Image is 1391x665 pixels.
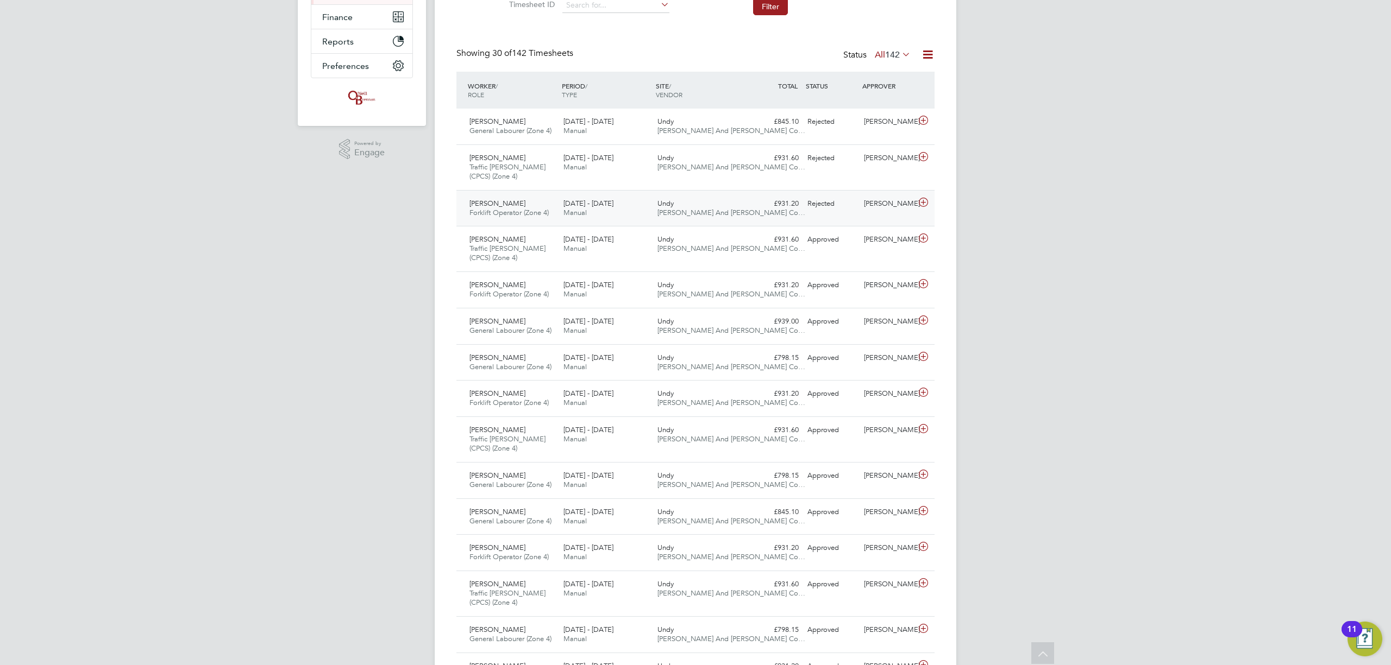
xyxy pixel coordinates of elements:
span: TYPE [562,90,577,99]
div: Rejected [803,195,860,213]
span: General Labourer (Zone 4) [469,126,552,135]
span: [PERSON_NAME] And [PERSON_NAME] Co… [657,244,805,253]
div: [PERSON_NAME] [860,621,916,639]
span: [DATE] - [DATE] [563,543,613,552]
div: WORKER [465,76,559,104]
span: Preferences [322,61,369,71]
div: [PERSON_NAME] [860,467,916,485]
div: Approved [803,539,860,557]
div: [PERSON_NAME] [860,313,916,331]
span: Undy [657,389,674,398]
div: £931.60 [747,575,803,593]
div: [PERSON_NAME] [860,575,916,593]
div: £939.00 [747,313,803,331]
span: Undy [657,507,674,516]
div: [PERSON_NAME] [860,231,916,249]
span: ROLE [468,90,484,99]
span: [PERSON_NAME] And [PERSON_NAME] Co… [657,480,805,489]
div: £931.20 [747,276,803,294]
span: [DATE] - [DATE] [563,280,613,289]
span: Undy [657,353,674,362]
span: Powered by [354,139,385,148]
span: [PERSON_NAME] [469,235,525,244]
div: £931.20 [747,539,803,557]
div: [PERSON_NAME] [860,276,916,294]
div: Approved [803,313,860,331]
div: [PERSON_NAME] [860,149,916,167]
span: [DATE] - [DATE] [563,235,613,244]
span: [PERSON_NAME] And [PERSON_NAME] Co… [657,326,805,335]
div: Approved [803,421,860,439]
span: Undy [657,471,674,480]
span: General Labourer (Zone 4) [469,634,552,643]
span: Forklift Operator (Zone 4) [469,552,549,561]
span: Engage [354,148,385,157]
span: / [669,81,671,90]
span: Manual [563,588,587,598]
img: oneillandbrennan-logo-retina.png [346,89,378,106]
span: General Labourer (Zone 4) [469,480,552,489]
span: / [585,81,587,90]
div: [PERSON_NAME] [860,113,916,131]
div: [PERSON_NAME] [860,503,916,521]
span: 30 of [492,48,512,59]
span: 142 Timesheets [492,48,573,59]
span: [DATE] - [DATE] [563,507,613,516]
span: [DATE] - [DATE] [563,389,613,398]
span: Traffic [PERSON_NAME] (CPCS) (Zone 4) [469,588,546,607]
button: Open Resource Center, 11 new notifications [1348,622,1382,656]
span: [DATE] - [DATE] [563,471,613,480]
span: [PERSON_NAME] And [PERSON_NAME] Co… [657,634,805,643]
span: TOTAL [778,81,798,90]
div: £931.60 [747,149,803,167]
div: Approved [803,349,860,367]
span: Undy [657,316,674,326]
div: Approved [803,575,860,593]
span: [PERSON_NAME] [469,316,525,326]
span: Manual [563,162,587,172]
span: Traffic [PERSON_NAME] (CPCS) (Zone 4) [469,434,546,453]
span: [PERSON_NAME] [469,425,525,434]
span: Manual [563,398,587,407]
span: [PERSON_NAME] [469,625,525,634]
div: [PERSON_NAME] [860,195,916,213]
span: Manual [563,244,587,253]
div: APPROVER [860,76,916,96]
span: Traffic [PERSON_NAME] (CPCS) (Zone 4) [469,162,546,181]
div: £798.15 [747,621,803,639]
div: £798.15 [747,467,803,485]
span: Manual [563,434,587,444]
div: Approved [803,385,860,403]
span: [DATE] - [DATE] [563,625,613,634]
div: Rejected [803,149,860,167]
div: £931.20 [747,385,803,403]
button: Preferences [311,54,412,78]
label: All [875,49,911,60]
span: [PERSON_NAME] And [PERSON_NAME] Co… [657,434,805,444]
div: Approved [803,503,860,521]
span: Undy [657,625,674,634]
span: Undy [657,235,674,244]
span: Manual [563,126,587,135]
span: Manual [563,326,587,335]
span: Manual [563,480,587,489]
span: [DATE] - [DATE] [563,117,613,126]
div: STATUS [803,76,860,96]
span: Manual [563,362,587,371]
span: Reports [322,36,354,47]
span: Manual [563,516,587,525]
a: Powered byEngage [339,139,385,160]
div: Approved [803,621,860,639]
span: VENDOR [656,90,682,99]
span: [DATE] - [DATE] [563,316,613,326]
span: [DATE] - [DATE] [563,199,613,208]
span: [DATE] - [DATE] [563,353,613,362]
span: Undy [657,579,674,588]
span: Undy [657,199,674,208]
span: [PERSON_NAME] [469,117,525,126]
div: £931.20 [747,195,803,213]
div: £931.60 [747,231,803,249]
span: Undy [657,280,674,289]
div: £845.10 [747,503,803,521]
div: 11 [1347,629,1357,643]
